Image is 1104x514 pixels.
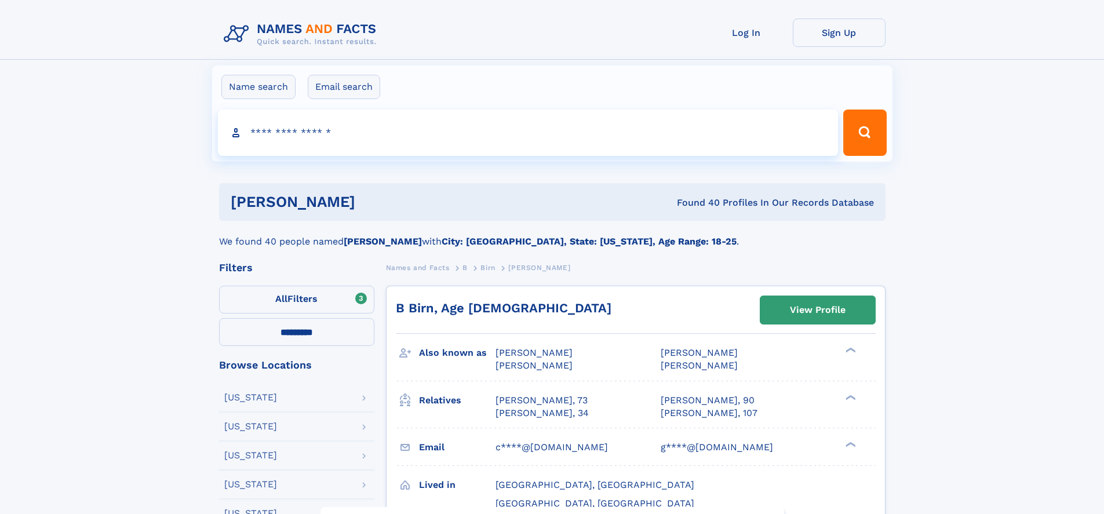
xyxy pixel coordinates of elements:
span: [PERSON_NAME] [495,347,573,358]
a: [PERSON_NAME], 73 [495,394,588,407]
a: Birn [480,260,495,275]
h3: Email [419,438,495,457]
a: [PERSON_NAME], 34 [495,407,589,420]
b: [PERSON_NAME] [344,236,422,247]
input: search input [218,110,839,156]
div: Browse Locations [219,360,374,370]
h3: Lived in [419,475,495,495]
b: City: [GEOGRAPHIC_DATA], State: [US_STATE], Age Range: 18-25 [442,236,737,247]
div: View Profile [790,297,846,323]
div: ❯ [843,440,857,448]
span: [PERSON_NAME] [661,360,738,371]
span: B [462,264,468,272]
img: Logo Names and Facts [219,19,386,50]
a: B [462,260,468,275]
a: Log In [700,19,793,47]
label: Name search [221,75,296,99]
div: [US_STATE] [224,393,277,402]
div: ❯ [843,393,857,401]
a: View Profile [760,296,875,324]
h3: Relatives [419,391,495,410]
div: Found 40 Profiles In Our Records Database [516,196,874,209]
label: Email search [308,75,380,99]
div: [US_STATE] [224,480,277,489]
div: ❯ [843,347,857,354]
span: [GEOGRAPHIC_DATA], [GEOGRAPHIC_DATA] [495,479,694,490]
a: Names and Facts [386,260,450,275]
a: [PERSON_NAME], 107 [661,407,757,420]
div: [US_STATE] [224,451,277,460]
a: Sign Up [793,19,886,47]
button: Search Button [843,110,886,156]
span: [PERSON_NAME] [495,360,573,371]
a: B Birn, Age [DEMOGRAPHIC_DATA] [396,301,611,315]
div: [US_STATE] [224,422,277,431]
label: Filters [219,286,374,313]
span: [PERSON_NAME] [661,347,738,358]
span: All [275,293,287,304]
h3: Also known as [419,343,495,363]
span: Birn [480,264,495,272]
span: [GEOGRAPHIC_DATA], [GEOGRAPHIC_DATA] [495,498,694,509]
span: [PERSON_NAME] [508,264,570,272]
div: We found 40 people named with . [219,221,886,249]
h1: [PERSON_NAME] [231,195,516,209]
a: [PERSON_NAME], 90 [661,394,755,407]
div: Filters [219,263,374,273]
